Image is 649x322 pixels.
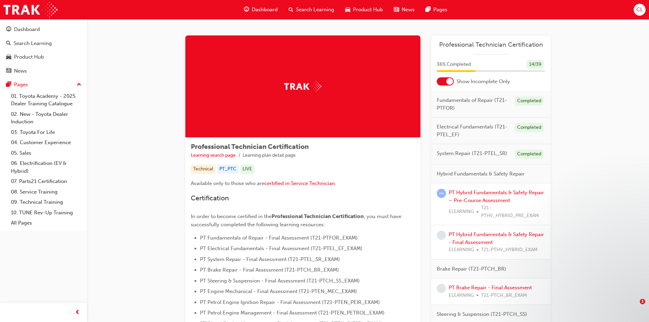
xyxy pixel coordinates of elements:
span: ELEARNING [449,208,474,216]
span: T21-PTCH_BR_EXAM [481,292,527,300]
span: PT Engine Mechanical - Final Assessment (T21-PTEN_MEC_EXAM) [200,288,357,294]
span: search-icon [289,5,293,14]
span: PT Brake Repair - Final Assessment (T21-PTCH_BR_EXAM) [200,267,339,273]
a: 02. New - Toyota Dealer Induction [8,109,84,127]
a: PT Hybrid Fundamentals & Safety Repair – Pre-Course Assessment [449,189,544,203]
span: Product Hub [353,6,383,14]
span: car-icon [345,5,350,14]
img: Trak [3,2,58,17]
span: learningRecordVerb_NONE-icon [437,284,446,293]
a: 03. Toyota For Life [8,127,84,138]
span: prev-icon [75,308,80,317]
div: Completed [515,96,544,106]
span: Fundamentals of Repair (T21-PTFOR) [437,96,509,112]
a: Product Hub [3,51,84,63]
a: search-iconSearch Learning [283,3,340,17]
span: In order to become certified in the [191,213,272,219]
a: 08. Service Training [8,187,84,197]
span: Professional Technician Certification [191,143,309,151]
a: 10. TUNE Rev-Up Training [8,208,84,218]
span: T21-PTHV_HYBRID_PRE_EXAM [481,204,545,219]
a: PT Brake Repair - Final Assessment [449,285,532,291]
a: certified in Service Technician [264,180,335,186]
a: guage-iconDashboard [238,3,283,17]
span: news-icon [6,68,11,74]
span: Electrical Fundamentals (T21-PTEL_EF) [437,123,509,138]
span: Hybrid Fundamentals & Safety Repair [437,170,525,178]
span: guage-icon [6,27,11,33]
span: Available only to those who are [191,180,264,186]
span: ELEARNING [449,246,474,254]
a: 05. Sales [8,148,84,158]
div: PT_PTC [217,165,239,174]
span: Show Incomplete Only [457,78,510,86]
span: Dashboard [252,6,278,14]
span: up-icon [77,80,81,89]
a: 09. Technical Training [8,197,84,208]
button: Pages [3,78,84,91]
div: Completed [515,150,544,159]
img: Trak [284,81,322,92]
a: 06. Electrification (EV & Hybrid) [8,158,84,176]
span: T21-PTHV_HYBRID_EXAM [481,246,538,254]
div: Pages [14,81,28,89]
div: Completed [515,123,544,132]
span: pages-icon [6,82,11,88]
span: search-icon [6,41,11,47]
div: Technical [191,165,216,174]
span: PT Fundamentals of Repair - Final Assessment (T21-PTFOR_EXAM) [200,235,358,241]
a: 01. Toyota Academy - 2025 Dealer Training Catalogue [8,91,84,109]
span: guage-icon [244,5,249,14]
span: PT Petrol Engine Ignition Repair - Final Assessment (T21-PTEN_PEIR_EXAM) [200,299,380,305]
span: PT Petrol Engine Management - Final Assessment (T21-PTEN_PETROL_EXAM) [200,310,385,316]
span: pages-icon [426,5,431,14]
a: car-iconProduct Hub [340,3,388,17]
a: Professional Technician Certification [437,41,545,49]
div: Search Learning [14,40,52,47]
iframe: Intercom live chat [626,299,642,315]
span: car-icon [6,54,11,60]
a: Dashboard [3,23,84,36]
a: Search Learning [3,37,84,50]
span: PT Electrical Fundamentals - Final Assessment (T21-PTEL_EF_EXAM) [200,245,362,251]
button: CL [634,4,646,16]
span: Search Learning [296,6,334,14]
span: 1 [640,299,645,304]
span: Steering & Suspension (T21-PTCH_SS) [437,310,527,318]
span: News [402,6,415,14]
a: All Pages [8,218,84,228]
a: 07. Parts21 Certification [8,176,84,187]
span: Certification [191,194,229,202]
a: PT Hybrid Fundamentals & Safety Repair - Final Assessment [449,231,544,245]
span: . [335,180,336,186]
a: News [3,65,84,77]
span: PT Steering & Suspension - Final Assessment (T21-PTCH_SS_EXAM) [200,278,360,284]
span: learningRecordVerb_NONE-icon [437,231,446,240]
span: System Repair (T21-PTEL_SR) [437,150,507,157]
li: Learning plan detail page [243,152,296,159]
a: Learning search page [191,152,236,158]
a: news-iconNews [388,3,420,17]
span: Professional Technician Certification [272,213,364,219]
span: news-icon [394,5,399,14]
span: CL [636,6,643,14]
span: 36 % Completed [437,61,471,68]
span: Brake Repair (T21-PTCH_BR) [437,265,506,273]
span: ELEARNING [449,292,474,300]
a: 04. Customer Experience [8,137,84,148]
span: PT System Repair - Final Assessment (T21-PTEL_SR_EXAM) [200,256,340,262]
span: learningRecordVerb_ATTEMPT-icon [437,189,446,198]
span: Pages [433,6,447,14]
div: 14 / 39 [527,60,544,69]
div: Dashboard [14,26,40,33]
a: pages-iconPages [420,3,453,17]
span: , you must have successfully completed the following learning resources: [191,213,403,228]
div: LIVE [240,165,254,174]
div: Product Hub [14,53,44,61]
div: News [14,67,27,75]
button: DashboardSearch LearningProduct HubNews [3,22,84,78]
